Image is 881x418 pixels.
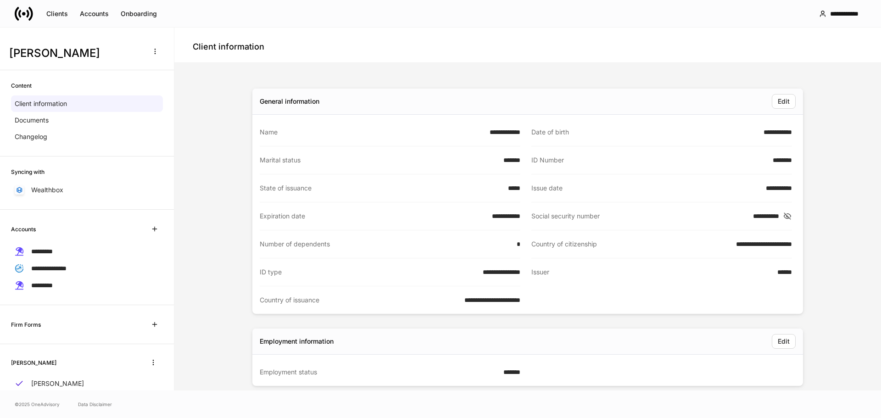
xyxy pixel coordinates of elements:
button: Clients [40,6,74,21]
div: ID type [260,268,477,277]
h4: Client information [193,41,264,52]
button: Onboarding [115,6,163,21]
div: State of issuance [260,184,502,193]
a: Data Disclaimer [78,401,112,408]
span: © 2025 OneAdvisory [15,401,60,408]
p: Wealthbox [31,185,63,195]
a: [PERSON_NAME] [11,375,163,392]
div: ID Number [531,156,767,165]
a: Wealthbox [11,182,163,198]
button: Accounts [74,6,115,21]
div: Date of birth [531,128,758,137]
a: Documents [11,112,163,128]
p: Changelog [15,132,47,141]
div: Onboarding [121,11,157,17]
a: Changelog [11,128,163,145]
div: Social security number [531,212,747,221]
div: Employment information [260,337,334,346]
div: Employment status [260,368,498,377]
div: Name [260,128,484,137]
h3: [PERSON_NAME] [9,46,142,61]
div: General information [260,97,319,106]
div: Clients [46,11,68,17]
div: Marital status [260,156,498,165]
h6: Firm Forms [11,320,41,329]
h6: [PERSON_NAME] [11,358,56,367]
h6: Syncing with [11,167,45,176]
div: Edit [778,98,790,105]
div: Edit [778,338,790,345]
p: [PERSON_NAME] [31,379,84,388]
p: Documents [15,116,49,125]
div: Number of dependents [260,240,511,249]
div: Accounts [80,11,109,17]
div: Country of issuance [260,295,459,305]
div: Country of citizenship [531,240,730,249]
h6: Accounts [11,225,36,234]
div: Issuer [531,268,772,277]
h6: Content [11,81,32,90]
div: Issue date [531,184,760,193]
div: Expiration date [260,212,486,221]
button: Edit [772,94,796,109]
a: Client information [11,95,163,112]
button: Edit [772,334,796,349]
p: Client information [15,99,67,108]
